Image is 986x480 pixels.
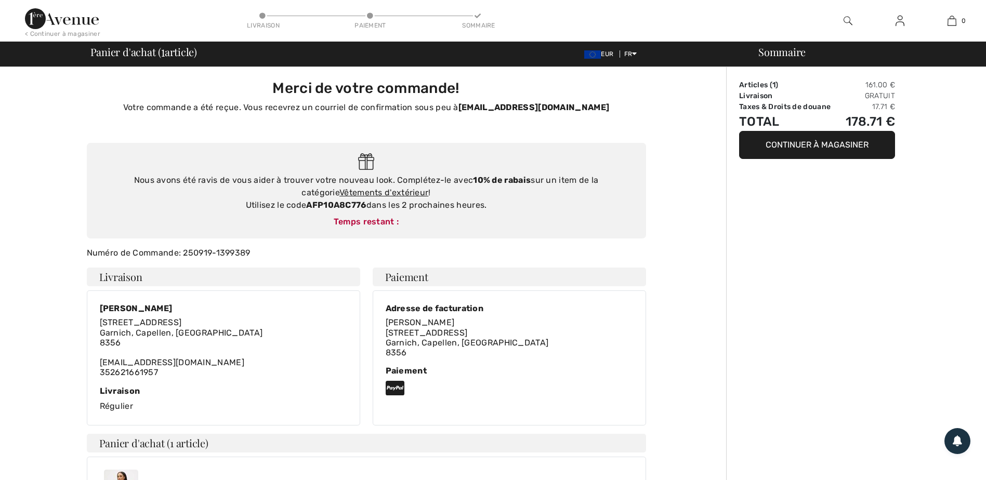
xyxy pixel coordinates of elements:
span: Panier d'achat ( article) [90,47,198,57]
img: Gift.svg [358,153,374,170]
div: Nous avons été ravis de vous aider à trouver votre nouveau look. Complétez-le avec sur un item de... [97,174,636,211]
td: Taxes & Droits de douane [739,101,840,112]
div: Livraison [100,386,347,396]
span: 0 [962,16,966,25]
td: 161.00 € [840,79,895,90]
td: Total [739,112,840,131]
div: Paiement [354,21,386,30]
span: 1 [772,81,775,89]
div: < Continuer à magasiner [25,29,100,38]
strong: AFP10A8C776 [306,200,366,210]
span: [STREET_ADDRESS] Garnich, Capellen, [GEOGRAPHIC_DATA] 8356 [100,317,263,347]
td: Articles ( ) [739,79,840,90]
div: Régulier [100,386,347,412]
h4: Paiement [373,268,646,286]
img: Mon panier [948,15,956,27]
h4: Panier d'achat (1 article) [87,434,646,452]
td: 17.71 € [840,101,895,112]
p: Votre commande a été reçue. Vous recevrez un courriel de confirmation sous peu à [93,101,640,114]
strong: 10% de rabais [473,175,531,185]
div: Sommaire [746,47,980,57]
span: FR [624,50,637,58]
td: Livraison [739,90,840,101]
button: Continuer à magasiner [739,131,895,159]
h4: Livraison [87,268,360,286]
td: 178.71 € [840,112,895,131]
div: [PERSON_NAME] [100,303,263,313]
div: Paiement [386,366,633,376]
div: Numéro de Commande: 250919-1399389 [81,247,652,259]
a: Se connecter [887,15,913,28]
div: Sommaire [462,21,493,30]
span: [STREET_ADDRESS] Garnich, Capellen, [GEOGRAPHIC_DATA] 8356 [386,328,549,357]
img: recherche [844,15,852,27]
img: Euro [584,50,601,59]
td: Gratuit [840,90,895,101]
img: Mes infos [896,15,904,27]
a: 0 [926,15,977,27]
div: Livraison [247,21,278,30]
h3: Merci de votre commande! [93,79,640,97]
div: Adresse de facturation [386,303,549,313]
img: 1ère Avenue [25,8,99,29]
a: Vêtements d'extérieur [339,188,428,197]
div: [EMAIL_ADDRESS][DOMAIN_NAME] 352621661957 [100,317,263,377]
span: 1 [161,44,165,58]
span: [PERSON_NAME] [386,317,455,327]
strong: [EMAIL_ADDRESS][DOMAIN_NAME] [458,102,609,112]
span: EUR [584,50,617,58]
div: Temps restant : [97,216,636,228]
